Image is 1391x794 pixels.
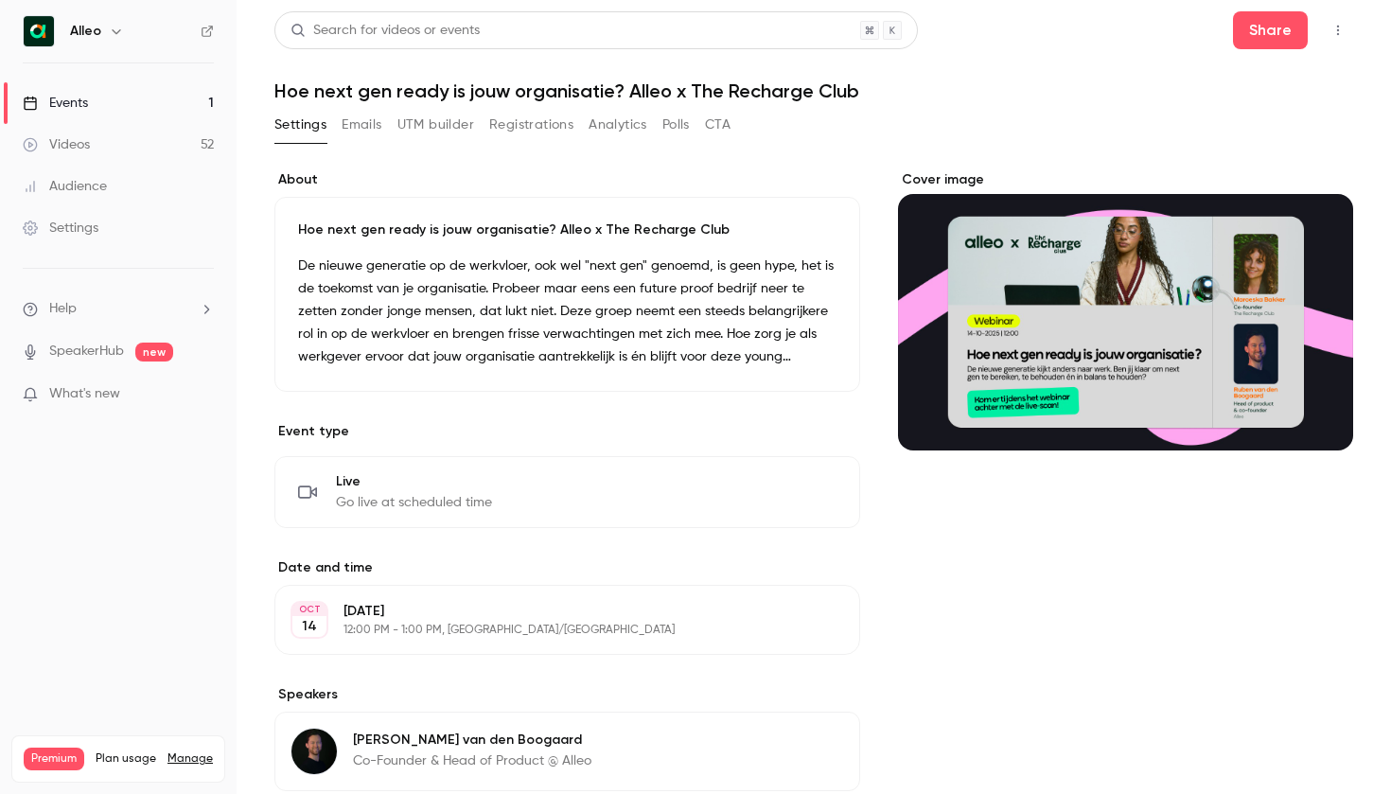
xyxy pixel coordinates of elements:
[1233,11,1308,49] button: Share
[23,177,107,196] div: Audience
[343,623,760,638] p: 12:00 PM - 1:00 PM, [GEOGRAPHIC_DATA]/[GEOGRAPHIC_DATA]
[49,342,124,362] a: SpeakerHub
[298,221,836,239] p: Hoe next gen ready is jouw organisatie? Alleo x The Recharge Club
[302,617,317,636] p: 14
[336,493,492,512] span: Go live at scheduled time
[353,751,591,770] p: Co-Founder & Head of Product @ Alleo
[274,685,860,704] label: Speakers
[292,603,326,616] div: OCT
[274,79,1353,102] h1: Hoe next gen ready is jouw organisatie? Alleo x The Recharge Club
[274,712,860,791] div: Ruben van den Boogaard[PERSON_NAME] van den BoogaardCo-Founder & Head of Product @ Alleo
[135,343,173,362] span: new
[23,94,88,113] div: Events
[489,110,573,140] button: Registrations
[298,255,836,368] p: De nieuwe generatie op de werkvloer, ook wel "next gen" genoemd, is geen hype, het is de toekomst...
[342,110,381,140] button: Emails
[336,472,492,491] span: Live
[705,110,731,140] button: CTA
[24,16,54,46] img: Alleo
[274,558,860,577] label: Date and time
[23,219,98,238] div: Settings
[291,21,480,41] div: Search for videos or events
[589,110,647,140] button: Analytics
[23,299,214,319] li: help-dropdown-opener
[662,110,690,140] button: Polls
[191,386,214,403] iframe: Noticeable Trigger
[167,751,213,767] a: Manage
[397,110,474,140] button: UTM builder
[291,729,337,774] img: Ruben van den Boogaard
[96,751,156,767] span: Plan usage
[343,602,760,621] p: [DATE]
[274,170,860,189] label: About
[70,22,101,41] h6: Alleo
[49,384,120,404] span: What's new
[274,110,326,140] button: Settings
[898,170,1353,189] label: Cover image
[274,422,860,441] p: Event type
[898,170,1353,450] section: Cover image
[23,135,90,154] div: Videos
[49,299,77,319] span: Help
[24,748,84,770] span: Premium
[353,731,591,750] p: [PERSON_NAME] van den Boogaard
